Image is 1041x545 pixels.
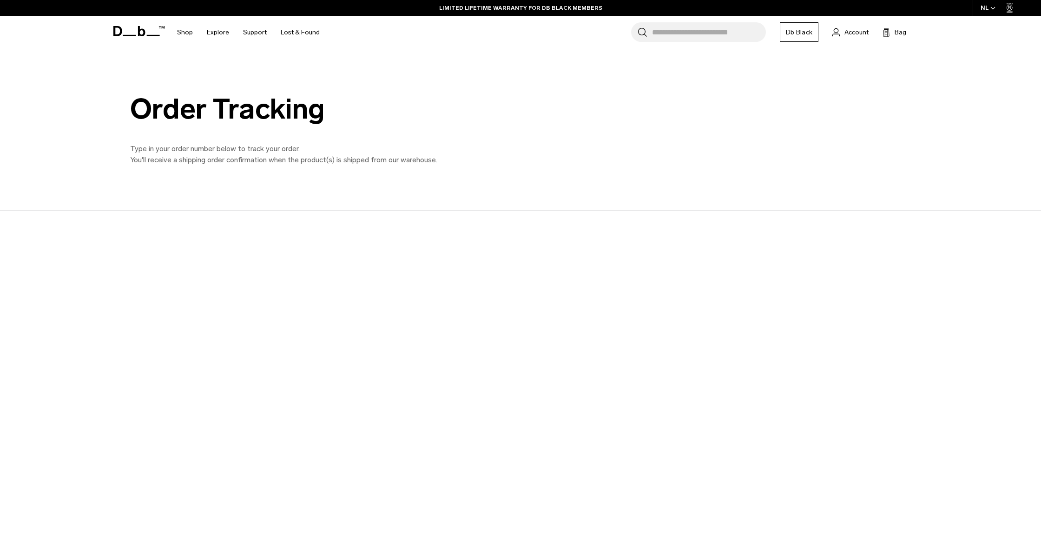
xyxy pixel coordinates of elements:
nav: Main Navigation [170,16,327,49]
a: Support [243,16,267,49]
span: Bag [895,27,906,37]
button: Bag [883,27,906,38]
a: Account [832,27,869,38]
a: Shop [177,16,193,49]
a: Db Black [780,22,818,42]
a: Explore [207,16,229,49]
p: Type in your order number below to track your order. You'll receive a shipping order confirmation... [130,143,548,166]
span: Account [844,27,869,37]
a: LIMITED LIFETIME WARRANTY FOR DB BLACK MEMBERS [439,4,602,12]
iframe: Ingrid delivery tracking widget main iframe [122,211,401,529]
a: Lost & Found [281,16,320,49]
div: Order Tracking [130,93,548,125]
